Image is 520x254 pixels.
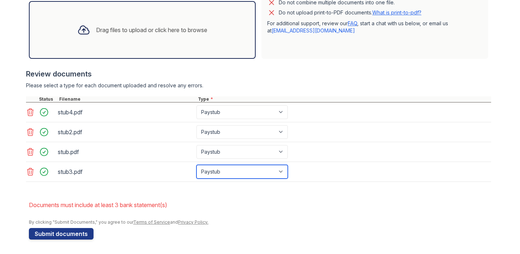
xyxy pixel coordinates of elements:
[279,9,421,16] p: Do not upload print-to-PDF documents.
[38,96,58,102] div: Status
[96,26,207,34] div: Drag files to upload or click here to browse
[178,219,208,225] a: Privacy Policy.
[29,219,491,225] div: By clicking "Submit Documents," you agree to our and
[372,9,421,16] a: What is print-to-pdf?
[58,146,194,158] div: stub.pdf
[133,219,170,225] a: Terms of Service
[58,166,194,178] div: stub3.pdf
[29,228,94,240] button: Submit documents
[26,69,491,79] div: Review documents
[196,96,491,102] div: Type
[58,126,194,138] div: stub2.pdf
[58,106,194,118] div: stub4.pdf
[58,96,196,102] div: Filename
[267,20,482,34] p: For additional support, review our , start a chat with us below, or email us at
[26,82,491,89] div: Please select a type for each document uploaded and resolve any errors.
[29,198,491,212] li: Documents must include at least 3 bank statement(s)
[272,27,355,34] a: [EMAIL_ADDRESS][DOMAIN_NAME]
[348,20,357,26] a: FAQ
